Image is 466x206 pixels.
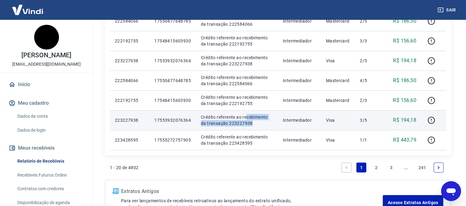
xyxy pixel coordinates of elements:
a: Contratos com credores [15,182,85,195]
p: 2/3 [360,97,378,103]
p: Crédito referente ao recebimento da transação 223227938 [201,55,273,67]
p: Intermediador [283,58,316,64]
a: Next page [434,163,444,173]
p: Intermediador [283,18,316,24]
p: Extratos Antigos [121,188,383,195]
p: 1/1 [360,137,378,143]
a: Page 241 [416,163,429,173]
p: 17553932076364 [154,117,191,123]
p: Visa [326,137,350,143]
p: Crédito referente ao recebimento da transação 222584066 [201,74,273,87]
p: 17555272757905 [154,137,191,143]
iframe: Botão para abrir a janela de mensagens [441,181,461,201]
p: Intermediador [283,137,316,143]
p: 1 - 20 de 4802 [110,164,139,171]
p: 17548415603930 [154,38,191,44]
p: Crédito referente ao recebimento da transação 222192755 [201,94,273,107]
p: [PERSON_NAME] [21,52,71,59]
img: 468e39f3-ae63-41cb-bb53-db79ca1a51eb.jpeg [34,25,59,50]
p: 223227938 [115,58,144,64]
p: R$ 186,50 [393,17,417,25]
p: Visa [326,58,350,64]
p: 4/5 [360,77,378,84]
img: Vindi [7,0,48,19]
p: 17550477648785 [154,77,191,84]
p: 3/5 [360,117,378,123]
a: Page 1 is your current page [356,163,366,173]
img: ícone [113,188,119,194]
a: Dados da conta [15,110,85,123]
button: Sair [436,4,459,16]
p: Crédito referente ao recebimento da transação 222584066 [201,15,273,27]
p: 222192755 [115,38,144,44]
a: Jump forward [401,163,411,173]
p: 222192755 [115,97,144,103]
p: Crédito referente ao recebimento da transação 223227938 [201,114,273,126]
a: Recebíveis Futuros Online [15,169,85,182]
p: R$ 186,50 [393,77,417,84]
p: Intermediador [283,38,316,44]
p: R$ 194,18 [393,57,417,64]
p: [EMAIL_ADDRESS][DOMAIN_NAME] [12,61,81,68]
p: 2/5 [360,58,378,64]
p: Visa [326,117,350,123]
ul: Pagination [339,160,446,175]
a: Page 3 [386,163,396,173]
p: R$ 194,18 [393,116,417,124]
p: R$ 156,60 [393,37,417,45]
p: 222584066 [115,18,144,24]
p: Mastercard [326,97,350,103]
p: Intermediador [283,117,316,123]
p: 17553932076364 [154,58,191,64]
p: 17550477648785 [154,18,191,24]
p: Crédito referente ao recebimento da transação 222192755 [201,35,273,47]
a: Relatório de Recebíveis [15,155,85,168]
p: 223227938 [115,117,144,123]
p: 222584066 [115,77,144,84]
p: 17548415603930 [154,97,191,103]
a: Previous page [342,163,351,173]
p: R$ 156,60 [393,97,417,104]
a: Page 2 [371,163,381,173]
p: 2/5 [360,18,378,24]
p: Crédito referente ao recebimento da transação 223428595 [201,134,273,146]
p: Intermediador [283,97,316,103]
p: Mastercard [326,18,350,24]
button: Meu cadastro [7,96,85,110]
p: Mastercard [326,77,350,84]
button: Meus recebíveis [7,141,85,155]
p: 3/3 [360,38,378,44]
a: Dados de login [15,124,85,137]
a: Início [7,78,85,91]
p: 223428595 [115,137,144,143]
p: Intermediador [283,77,316,84]
p: R$ 443,79 [393,136,417,144]
p: Mastercard [326,38,350,44]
